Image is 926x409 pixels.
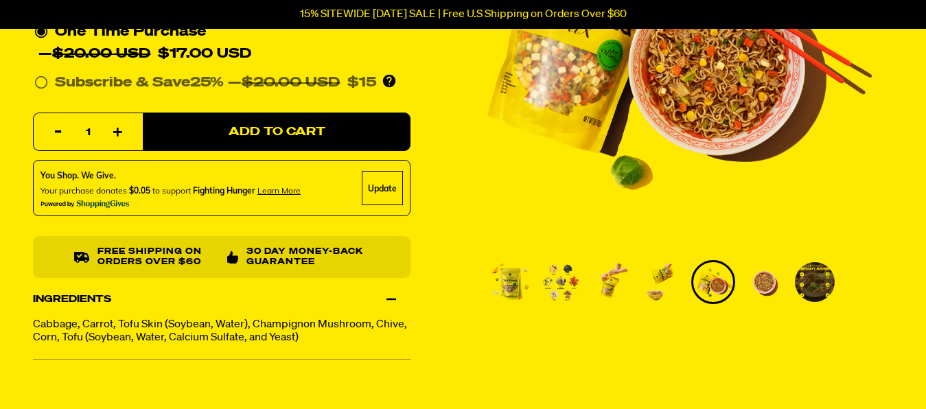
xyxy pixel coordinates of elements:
input: quantity [42,114,135,152]
span: Add to Cart [229,126,325,138]
img: Veggie Topping Mix [693,262,733,302]
button: Add to Cart [143,113,410,152]
span: $17.00 USD [158,47,251,61]
div: — [228,72,376,94]
li: Go to slide 6 [742,260,786,304]
div: Subscribe & Save [55,72,224,94]
p: Cabbage, Carrot, Tofu Skin (Soybean, Water), Champignon Mushroom, Chive, Corn, Tofu (Soybean, Wat... [33,318,410,344]
del: $20.00 USD [242,76,340,90]
div: One Time Purchase [34,21,409,65]
img: Veggie Topping Mix [490,262,530,302]
div: You Shop. We Give. [40,170,301,183]
p: 30 Day Money-Back Guarantee [246,248,369,268]
img: Veggie Topping Mix [744,262,784,302]
div: Ingredients [33,280,410,318]
li: Go to slide 4 [640,260,684,304]
span: Learn more about donating [257,186,301,196]
li: Go to slide 1 [488,260,532,304]
del: $20.00 USD [52,47,150,61]
span: to support [152,186,191,196]
div: — [38,43,251,65]
img: Veggie Topping Mix [643,262,682,302]
span: 25% [190,76,224,90]
span: Your purchase donates [40,186,127,196]
span: Fighting Hunger [193,186,255,196]
p: 15% SITEWIDE [DATE] SALE | Free U.S Shipping on Orders Over $60 [300,8,627,21]
img: Veggie Topping Mix [541,262,581,302]
li: Go to slide 5 [691,260,735,304]
li: Go to slide 3 [590,260,634,304]
img: Veggie Topping Mix [795,262,835,302]
div: PDP main carousel thumbnails [450,260,881,304]
p: Free shipping on orders over $60 [97,248,216,268]
span: $0.05 [129,186,150,196]
li: Go to slide 7 [793,260,837,304]
li: Go to slide 2 [539,260,583,304]
span: $15 [347,76,376,90]
img: Veggie Topping Mix [592,262,632,302]
div: Update Cause Button [362,172,403,206]
img: Powered By ShoppingGives [40,200,130,209]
